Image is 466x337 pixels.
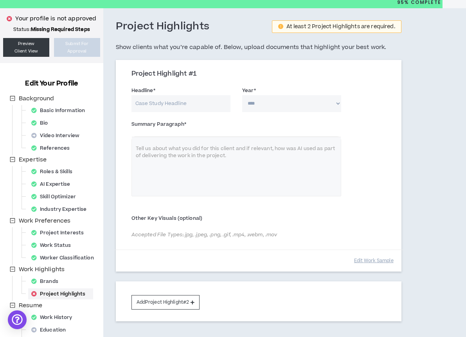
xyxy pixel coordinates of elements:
[131,70,392,78] h3: Project Highlight #1
[19,301,42,310] span: Resume
[17,94,56,103] span: Background
[31,26,90,33] strong: Missing Required Steps
[116,43,401,52] h5: Show clients what you’re capable of. Below, upload documents that highlight your best work.
[19,94,54,103] span: Background
[28,240,79,251] div: Work Status
[10,303,15,308] span: minus-square
[28,143,77,154] div: References
[28,179,78,190] div: AI Expertise
[28,204,94,215] div: Industry Expertise
[17,265,66,274] span: Work Highlights
[19,217,70,225] span: Work Preferences
[28,130,87,141] div: Video Interview
[22,79,81,88] h3: Edit Your Profile
[3,26,100,33] p: Status:
[17,216,72,226] span: Work Preferences
[28,105,93,116] div: Basic Information
[8,310,27,329] div: Open Intercom Messenger
[17,155,48,165] span: Expertise
[28,324,74,335] div: Education
[28,227,92,238] div: Project Interests
[15,14,96,23] p: Your profile is not approved
[116,20,210,33] h3: Project Highlights
[28,276,66,287] div: Brands
[19,156,47,164] span: Expertise
[28,288,93,299] div: Project Highlights
[54,38,100,57] button: Submit ForApproval
[278,24,283,29] span: exclamation-circle
[3,38,49,57] a: PreviewClient View
[28,166,80,177] div: Roles & Skills
[28,252,102,263] div: Worker Classification
[28,191,84,202] div: Skill Optimizer
[10,218,15,223] span: minus-square
[17,301,44,310] span: Resume
[28,312,80,323] div: Work History
[354,254,394,268] button: Edit Work Sample
[28,118,56,129] div: Bio
[10,96,15,101] span: minus-square
[131,295,200,310] button: AddProject Highlight#2
[10,157,15,162] span: minus-square
[10,266,15,272] span: minus-square
[286,24,395,29] div: At least 2 Project Highlights are required.
[19,265,65,274] span: Work Highlights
